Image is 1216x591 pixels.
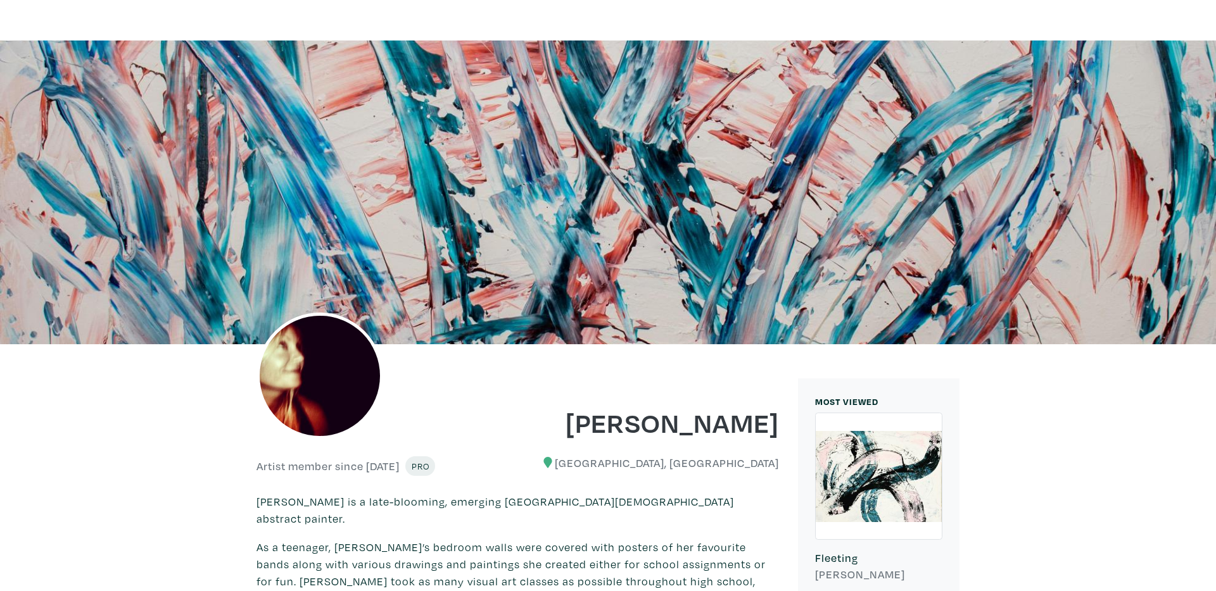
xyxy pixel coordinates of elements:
a: Discover Artists [244,8,337,34]
a: Rent Art [343,8,391,34]
span: Pro [411,460,429,472]
a: Log In [1094,6,1152,34]
p: [PERSON_NAME] is a late-blooming, emerging [GEOGRAPHIC_DATA][DEMOGRAPHIC_DATA] abstract painter. [256,493,779,527]
a: Featured Art [89,8,166,34]
h1: [PERSON_NAME] [528,405,780,439]
input: Search [412,13,507,28]
h6: Artist member since [DATE] [256,459,400,473]
a: About Us [1027,8,1088,34]
h6: [PERSON_NAME] [815,568,942,582]
a: Browse All [172,8,239,34]
h6: [GEOGRAPHIC_DATA], [GEOGRAPHIC_DATA] [528,456,780,470]
img: phpThumb.php [256,313,383,439]
a: Join [1158,6,1205,34]
h6: Fleeting [815,551,942,565]
small: MOST VIEWED [815,395,878,407]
